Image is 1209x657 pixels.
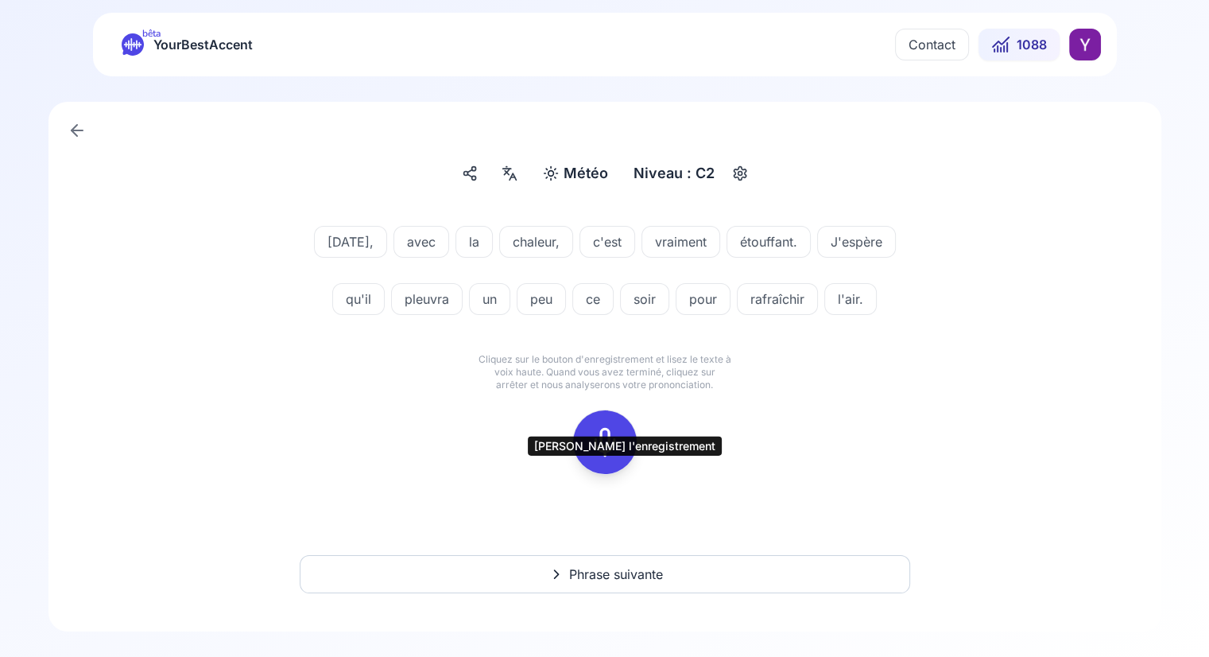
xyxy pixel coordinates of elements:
[500,232,572,251] span: chaleur,
[333,290,384,309] span: qu'il
[332,283,385,315] button: qu'il
[394,232,448,251] span: avec
[393,226,449,258] button: avec
[1017,35,1047,54] span: 1088
[825,290,876,309] span: l'air.
[621,290,668,309] span: soir
[528,437,722,456] div: [PERSON_NAME] l'enregistrement
[470,290,510,309] span: un
[627,159,753,188] button: Niveau : C2
[569,565,663,584] span: Phrase suivante
[627,159,721,188] div: Niveau : C2
[895,29,969,60] button: Contact
[580,232,634,251] span: c'est
[456,232,492,251] span: la
[676,283,730,315] button: pour
[727,232,810,251] span: étouffant.
[824,283,877,315] button: l'air.
[1069,29,1101,60] img: YT
[109,33,265,56] a: bêtaYourBestAccent
[818,232,895,251] span: J'espère
[817,226,896,258] button: J'espère
[641,226,720,258] button: vraiment
[153,33,253,56] span: YourBestAccent
[499,226,573,258] button: chaleur,
[564,162,608,185] span: Météo
[300,555,910,593] button: Phrase suivante
[573,290,613,309] span: ce
[517,283,566,315] button: peu
[314,226,387,258] button: [DATE],
[642,232,719,251] span: vraiment
[620,283,669,315] button: soir
[315,232,386,251] span: [DATE],
[537,159,614,188] button: Météo
[469,283,510,315] button: un
[676,290,730,309] span: pour
[727,226,811,258] button: étouffant.
[392,290,462,309] span: pleuvra
[572,283,614,315] button: ce
[391,283,463,315] button: pleuvra
[142,27,161,40] span: bêta
[579,226,635,258] button: c'est
[455,226,493,258] button: la
[738,290,817,309] span: rafraîchir
[978,29,1060,60] button: 1088
[517,290,565,309] span: peu
[737,283,818,315] button: rafraîchir
[478,353,732,391] p: Cliquez sur le bouton d'enregistrement et lisez le texte à voix haute. Quand vous avez terminé, c...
